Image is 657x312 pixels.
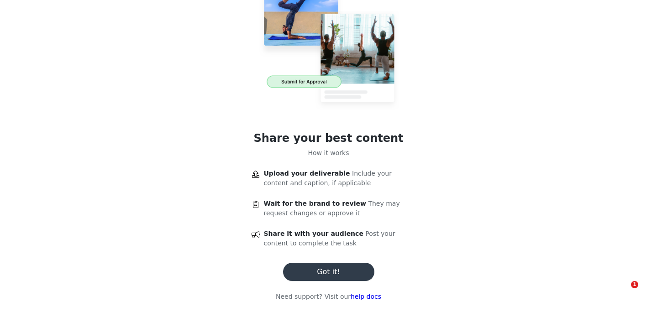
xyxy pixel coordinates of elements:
span: Share it with your audience [264,230,363,237]
span: They may request changes or approve it [264,200,400,217]
a: help docs [351,293,381,300]
h1: Share your best content [253,130,403,146]
button: Got it! [283,263,374,281]
span: 1 [631,281,638,288]
p: Need support? Visit our [276,292,381,302]
p: How it works [308,148,349,158]
iframe: Intercom live chat [612,281,634,303]
span: Upload your deliverable [264,170,350,177]
span: Wait for the brand to review [264,200,366,207]
span: Include your content and caption, if applicable [264,170,392,187]
span: Post your content to complete the task [264,230,395,247]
